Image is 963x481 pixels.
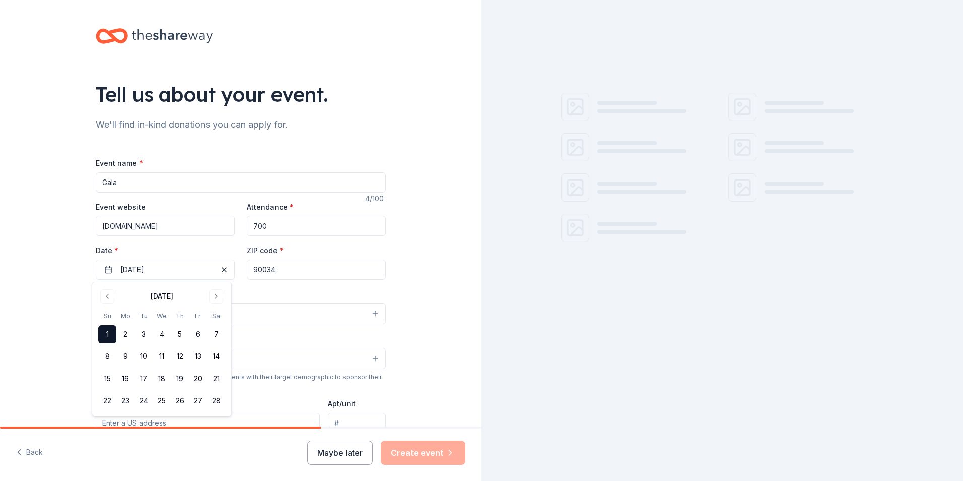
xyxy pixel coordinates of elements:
button: 27 [189,392,207,410]
label: Apt/unit [328,399,356,409]
button: 11 [153,347,171,366]
input: Enter a US address [96,413,320,433]
input: 12345 (U.S. only) [247,260,386,280]
button: 22 [98,392,116,410]
button: 6 [189,325,207,343]
label: Attendance [247,202,294,212]
button: Maybe later [307,441,373,465]
button: 17 [134,370,153,388]
button: Back [16,442,43,463]
button: 19 [171,370,189,388]
button: 1 [98,325,116,343]
button: 28 [207,392,225,410]
label: Event website [96,202,146,212]
button: 20 [189,370,207,388]
input: 20 [247,216,386,236]
div: We'll find in-kind donations you can apply for. [96,116,386,133]
button: 14 [207,347,225,366]
button: 8 [98,347,116,366]
th: Sunday [98,311,116,321]
div: [DATE] [151,290,173,303]
button: 24 [134,392,153,410]
th: Tuesday [134,311,153,321]
button: 7 [207,325,225,343]
button: 23 [116,392,134,410]
button: 21 [207,370,225,388]
div: We use this information to help brands find events with their target demographic to sponsor their... [96,373,386,389]
th: Friday [189,311,207,321]
button: 25 [153,392,171,410]
button: Go to previous month [100,289,114,304]
button: Go to next month [209,289,223,304]
button: 15 [98,370,116,388]
div: Tell us about your event. [96,80,386,108]
button: 26 [171,392,189,410]
button: [DATE] [96,260,235,280]
th: Monday [116,311,134,321]
button: Select [96,303,386,324]
label: Event name [96,158,143,168]
th: Wednesday [153,311,171,321]
button: 18 [153,370,171,388]
button: 3 [134,325,153,343]
button: 9 [116,347,134,366]
th: Saturday [207,311,225,321]
div: 4 /100 [365,193,386,205]
button: 12 [171,347,189,366]
input: # [328,413,386,433]
button: 10 [134,347,153,366]
input: https://www... [96,216,235,236]
button: 2 [116,325,134,343]
button: 16 [116,370,134,388]
input: Spring Fundraiser [96,172,386,193]
th: Thursday [171,311,189,321]
label: ZIP code [247,246,284,256]
button: 5 [171,325,189,343]
button: 4 [153,325,171,343]
button: Select [96,348,386,369]
button: 13 [189,347,207,366]
label: Date [96,246,235,256]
